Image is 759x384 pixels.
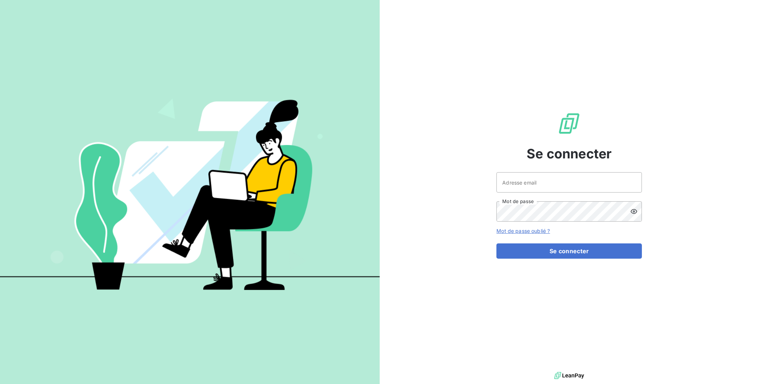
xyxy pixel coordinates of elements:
[496,243,642,259] button: Se connecter
[496,172,642,193] input: placeholder
[496,228,550,234] a: Mot de passe oublié ?
[558,112,581,135] img: Logo LeanPay
[554,370,584,381] img: logo
[527,144,612,163] span: Se connecter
